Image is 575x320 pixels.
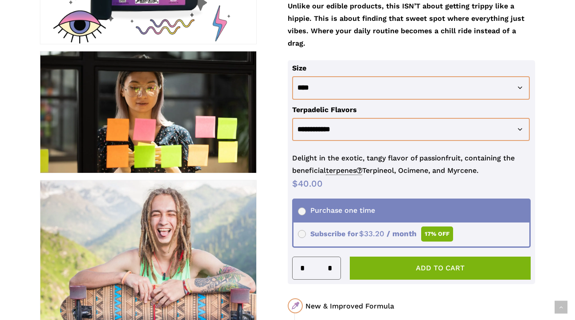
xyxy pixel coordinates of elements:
[292,178,298,189] span: $
[292,152,531,177] p: Delight in the exotic, tangy flavor of passionfruit, containing the beneficial Terpineol, Ocimene...
[387,229,417,238] span: / month
[350,257,531,280] button: Add to cart
[292,178,323,189] bdi: 40.00
[288,2,524,47] strong: Unlike our edible products, this ISN’T about getting trippy like a hippie. This is about finding ...
[326,166,362,175] span: terpenes
[308,257,325,279] input: Product quantity
[292,105,357,114] label: Terpadelic Flavors
[305,300,535,312] div: New & Improved Formula
[359,229,384,238] span: 33.20
[359,229,364,238] span: $
[298,230,454,238] span: Subscribe for
[292,64,306,72] label: Size
[298,206,375,215] span: Purchase one time
[555,301,567,314] a: Back to top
